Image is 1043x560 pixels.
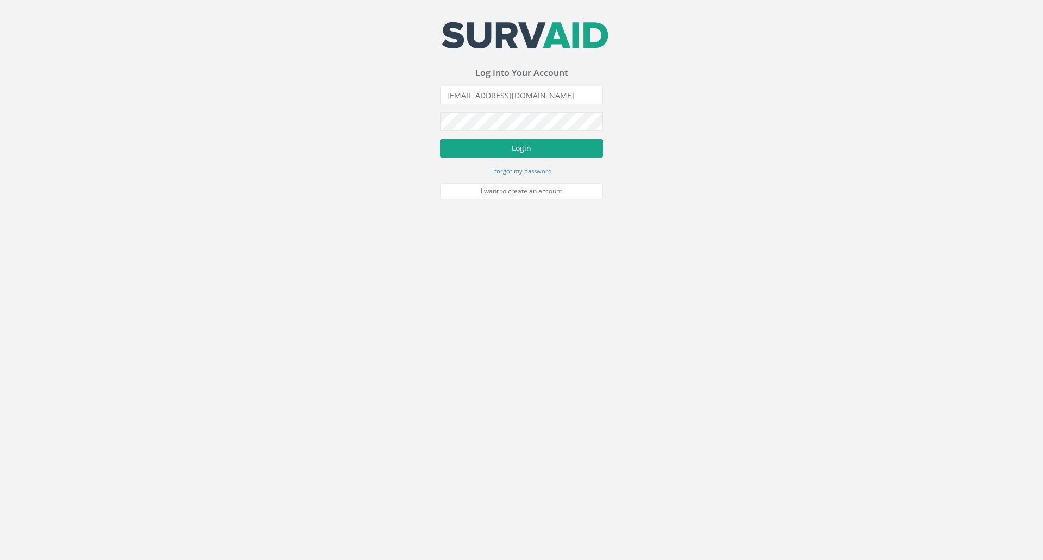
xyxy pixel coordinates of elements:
small: I forgot my password [491,167,552,175]
a: I forgot my password [491,166,552,175]
button: Login [440,139,603,158]
h3: Log Into Your Account [440,68,603,78]
a: I want to create an account [440,183,603,199]
input: Email [440,86,603,104]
